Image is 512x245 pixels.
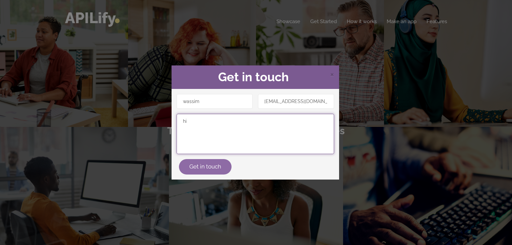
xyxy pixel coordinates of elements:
[177,94,253,109] input: Name
[179,159,232,175] button: Get in touch
[330,70,334,78] span: Close
[258,94,334,109] input: Email
[330,69,334,79] span: ×
[177,70,334,84] h2: Get in touch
